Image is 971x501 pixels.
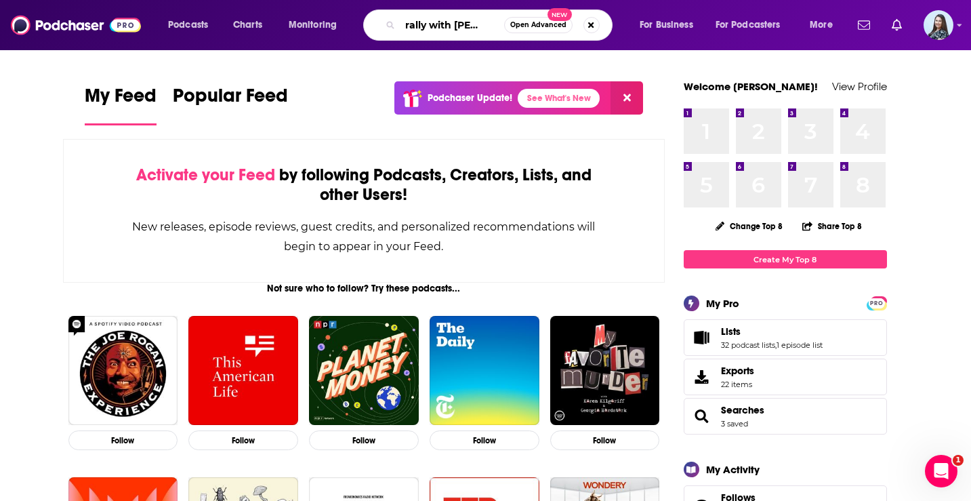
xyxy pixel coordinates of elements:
a: Create My Top 8 [684,250,887,268]
span: Logged in as brookefortierpr [924,10,953,40]
div: Search podcasts, credits, & more... [376,9,625,41]
a: 1 episode list [777,340,823,350]
span: Exports [721,365,754,377]
img: The Joe Rogan Experience [68,316,178,426]
button: Follow [309,430,419,450]
span: 1 [953,455,964,466]
a: Lists [688,328,716,347]
a: See What's New [518,89,600,108]
a: Exports [684,359,887,395]
a: Welcome [PERSON_NAME]! [684,80,818,93]
a: 3 saved [721,419,748,428]
div: New releases, episode reviews, guest credits, and personalized recommendations will begin to appe... [131,217,597,256]
button: Share Top 8 [802,213,863,239]
span: Popular Feed [173,84,288,115]
input: Search podcasts, credits, & more... [400,14,504,36]
div: My Pro [706,297,739,310]
button: Follow [68,430,178,450]
span: Activate your Feed [136,165,275,185]
span: 22 items [721,380,754,389]
span: For Business [640,16,693,35]
span: Monitoring [289,16,337,35]
button: Open AdvancedNew [504,17,573,33]
span: Podcasts [168,16,208,35]
button: open menu [159,14,226,36]
img: The Daily [430,316,539,426]
span: Searches [684,398,887,435]
span: Charts [233,16,262,35]
button: Follow [430,430,539,450]
a: Show notifications dropdown [886,14,907,37]
a: View Profile [832,80,887,93]
button: open menu [800,14,850,36]
span: My Feed [85,84,157,115]
div: My Activity [706,463,760,476]
a: My Feed [85,84,157,125]
span: Lists [721,325,741,338]
button: open menu [279,14,354,36]
button: open menu [630,14,710,36]
div: by following Podcasts, Creators, Lists, and other Users! [131,165,597,205]
a: Popular Feed [173,84,288,125]
iframe: Intercom live chat [925,455,957,487]
img: Planet Money [309,316,419,426]
span: Open Advanced [510,22,566,28]
span: Exports [688,367,716,386]
div: Not sure who to follow? Try these podcasts... [63,283,665,294]
span: More [810,16,833,35]
img: User Profile [924,10,953,40]
a: Lists [721,325,823,338]
img: My Favorite Murder with Karen Kilgariff and Georgia Hardstark [550,316,660,426]
p: Podchaser Update! [428,92,512,104]
button: Show profile menu [924,10,953,40]
span: Lists [684,319,887,356]
span: For Podcasters [716,16,781,35]
button: Follow [188,430,298,450]
button: Follow [550,430,660,450]
span: New [548,8,572,21]
span: PRO [869,298,885,308]
a: Searches [721,404,764,416]
a: Searches [688,407,716,426]
button: open menu [707,14,800,36]
a: Charts [224,14,270,36]
img: This American Life [188,316,298,426]
button: Change Top 8 [707,218,791,235]
img: Podchaser - Follow, Share and Rate Podcasts [11,12,141,38]
a: Show notifications dropdown [852,14,875,37]
span: , [775,340,777,350]
a: 32 podcast lists [721,340,775,350]
a: PRO [869,298,885,308]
